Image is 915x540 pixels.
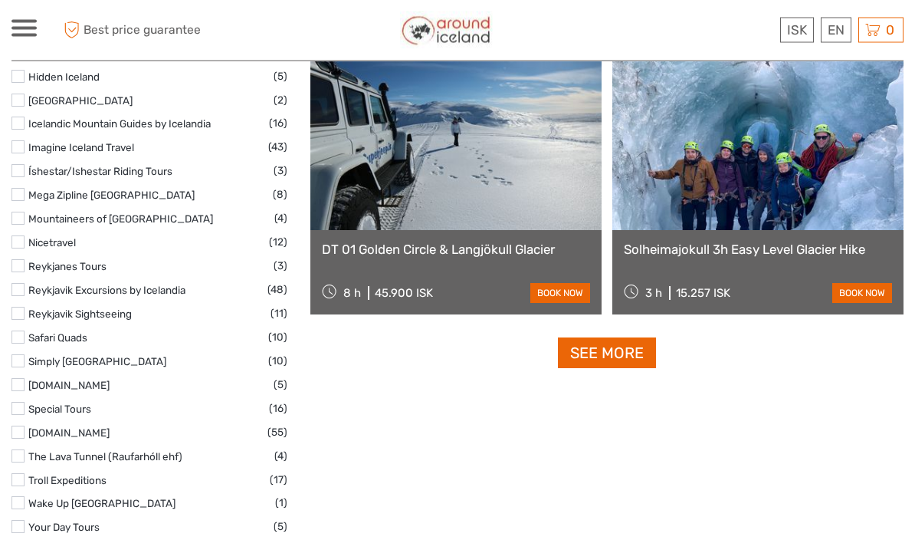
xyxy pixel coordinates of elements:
p: We're away right now. Please check back later! [21,27,173,39]
span: (3) [274,258,287,275]
span: (8) [273,186,287,204]
span: (5) [274,68,287,86]
a: DT 01 Golden Circle & Langjökull Glacier [322,242,590,258]
span: (10) [268,329,287,347]
a: Imagine Iceland Travel [28,142,134,154]
a: Nicetravel [28,237,76,249]
span: (48) [267,282,287,299]
a: Special Tours [28,403,91,416]
span: (1) [275,495,287,512]
a: Reykjavik Excursions by Icelandia [28,285,185,297]
a: Your Day Tours [28,522,100,534]
a: Reykjavik Sightseeing [28,308,132,321]
a: See more [558,338,656,370]
span: (16) [269,400,287,418]
a: Íshestar/Ishestar Riding Tours [28,166,172,178]
a: Reykjanes Tours [28,261,107,273]
span: 0 [884,22,897,38]
span: 8 h [343,287,361,301]
span: 3 h [645,287,662,301]
a: Safari Quads [28,332,87,344]
img: Around Iceland [400,12,493,49]
a: Hidden Iceland [28,71,100,84]
span: (3) [274,163,287,180]
span: (17) [270,472,287,489]
button: Open LiveChat chat widget [176,24,195,42]
span: (10) [268,353,287,370]
a: Solheimajokull 3h Easy Level Glacier Hike [624,242,892,258]
a: Simply [GEOGRAPHIC_DATA] [28,356,166,368]
a: The Lava Tunnel (Raufarhóll ehf) [28,451,182,463]
a: Troll Expeditions [28,475,107,487]
span: ISK [787,22,807,38]
a: book now [832,284,892,304]
a: book now [530,284,590,304]
a: [GEOGRAPHIC_DATA] [28,95,133,107]
a: [DOMAIN_NAME] [28,427,110,440]
div: EN [821,18,851,43]
span: (16) [269,115,287,133]
a: [DOMAIN_NAME] [28,380,110,392]
span: (11) [271,305,287,323]
span: (4) [274,448,287,466]
span: (43) [268,139,287,156]
span: (4) [274,210,287,228]
span: (5) [274,377,287,394]
div: 45.900 ISK [375,287,433,301]
span: (12) [269,234,287,252]
div: 15.257 ISK [676,287,730,301]
span: (5) [274,519,287,536]
span: Best price guarantee [60,18,234,43]
a: Wake Up [GEOGRAPHIC_DATA] [28,498,175,510]
a: Mountaineers of [GEOGRAPHIC_DATA] [28,213,213,226]
span: (55) [267,424,287,442]
span: (2) [274,92,287,110]
a: Mega Zipline [GEOGRAPHIC_DATA] [28,189,195,202]
a: Icelandic Mountain Guides by Icelandia [28,118,211,130]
